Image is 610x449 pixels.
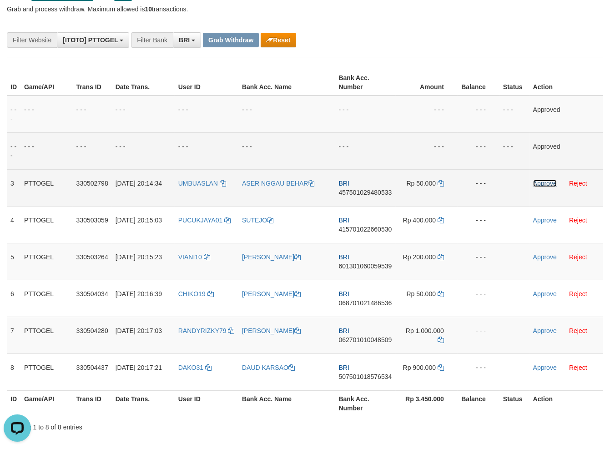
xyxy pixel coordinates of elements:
[7,96,20,133] td: - - -
[116,180,162,187] span: [DATE] 20:14:34
[242,180,314,187] a: ASER NGGAU BEHAR
[7,132,20,169] td: - - -
[238,96,335,133] td: - - -
[178,290,214,298] a: CHIKO19
[7,206,20,243] td: 4
[533,327,557,334] a: Approve
[73,132,112,169] td: - - -
[175,96,238,133] td: - - -
[7,317,20,353] td: 7
[458,96,499,133] td: - - -
[76,364,108,371] span: 330504437
[178,327,227,334] span: RANDYRIZKY79
[178,217,223,224] span: PUCUKJAYA01
[238,132,335,169] td: - - -
[57,32,129,48] button: [ITOTO] PTTOGEL
[396,96,458,133] td: - - -
[499,70,529,96] th: Status
[458,70,499,96] th: Balance
[20,70,73,96] th: Game/API
[20,317,73,353] td: PTTOGEL
[339,299,392,307] span: Copy 068701021486536 to clipboard
[335,96,396,133] td: - - -
[76,327,108,334] span: 330504280
[178,180,218,187] span: UMBUASLAN
[76,290,108,298] span: 330504034
[20,353,73,390] td: PTTOGEL
[20,243,73,280] td: PTTOGEL
[4,4,31,31] button: Open LiveChat chat widget
[178,364,212,371] a: DAKO31
[533,364,557,371] a: Approve
[529,96,603,133] td: Approved
[238,390,335,416] th: Bank Acc. Name
[178,217,231,224] a: PUCUKJAYA01
[438,364,444,371] a: Copy 900000 to clipboard
[178,180,226,187] a: UMBUASLAN
[529,132,603,169] td: Approved
[533,290,557,298] a: Approve
[569,290,587,298] a: Reject
[339,327,349,334] span: BRI
[242,364,295,371] a: DAUD KARSAO
[533,217,557,224] a: Approve
[116,253,162,261] span: [DATE] 20:15:23
[76,253,108,261] span: 330503264
[112,70,175,96] th: Date Trans.
[20,132,73,169] td: - - -
[203,33,259,47] button: Grab Withdraw
[403,217,436,224] span: Rp 400.000
[458,206,499,243] td: - - -
[116,364,162,371] span: [DATE] 20:17:21
[438,217,444,224] a: Copy 400000 to clipboard
[7,390,20,416] th: ID
[145,5,152,13] strong: 10
[458,353,499,390] td: - - -
[396,132,458,169] td: - - -
[403,253,436,261] span: Rp 200.000
[458,243,499,280] td: - - -
[569,217,587,224] a: Reject
[178,290,206,298] span: CHIKO19
[242,290,301,298] a: [PERSON_NAME]
[178,253,202,261] span: VIANI10
[7,70,20,96] th: ID
[458,317,499,353] td: - - -
[131,32,173,48] div: Filter Bank
[569,253,587,261] a: Reject
[73,390,112,416] th: Trans ID
[76,217,108,224] span: 330503059
[335,70,396,96] th: Bank Acc. Number
[339,290,349,298] span: BRI
[116,217,162,224] span: [DATE] 20:15:03
[529,390,603,416] th: Action
[533,180,557,187] a: Approve
[116,290,162,298] span: [DATE] 20:16:39
[20,390,73,416] th: Game/API
[396,390,458,416] th: Rp 3.450.000
[7,32,57,48] div: Filter Website
[179,36,190,44] span: BRI
[73,96,112,133] td: - - -
[175,132,238,169] td: - - -
[7,353,20,390] td: 8
[335,390,396,416] th: Bank Acc. Number
[339,364,349,371] span: BRI
[339,217,349,224] span: BRI
[458,280,499,317] td: - - -
[175,390,238,416] th: User ID
[339,373,392,380] span: Copy 507501018576534 to clipboard
[406,290,436,298] span: Rp 50.000
[7,243,20,280] td: 5
[339,336,392,343] span: Copy 062701010048509 to clipboard
[76,180,108,187] span: 330502798
[569,364,587,371] a: Reject
[335,132,396,169] td: - - -
[339,253,349,261] span: BRI
[73,70,112,96] th: Trans ID
[175,70,238,96] th: User ID
[339,189,392,196] span: Copy 457501029480533 to clipboard
[438,290,444,298] a: Copy 50000 to clipboard
[20,206,73,243] td: PTTOGEL
[499,96,529,133] td: - - -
